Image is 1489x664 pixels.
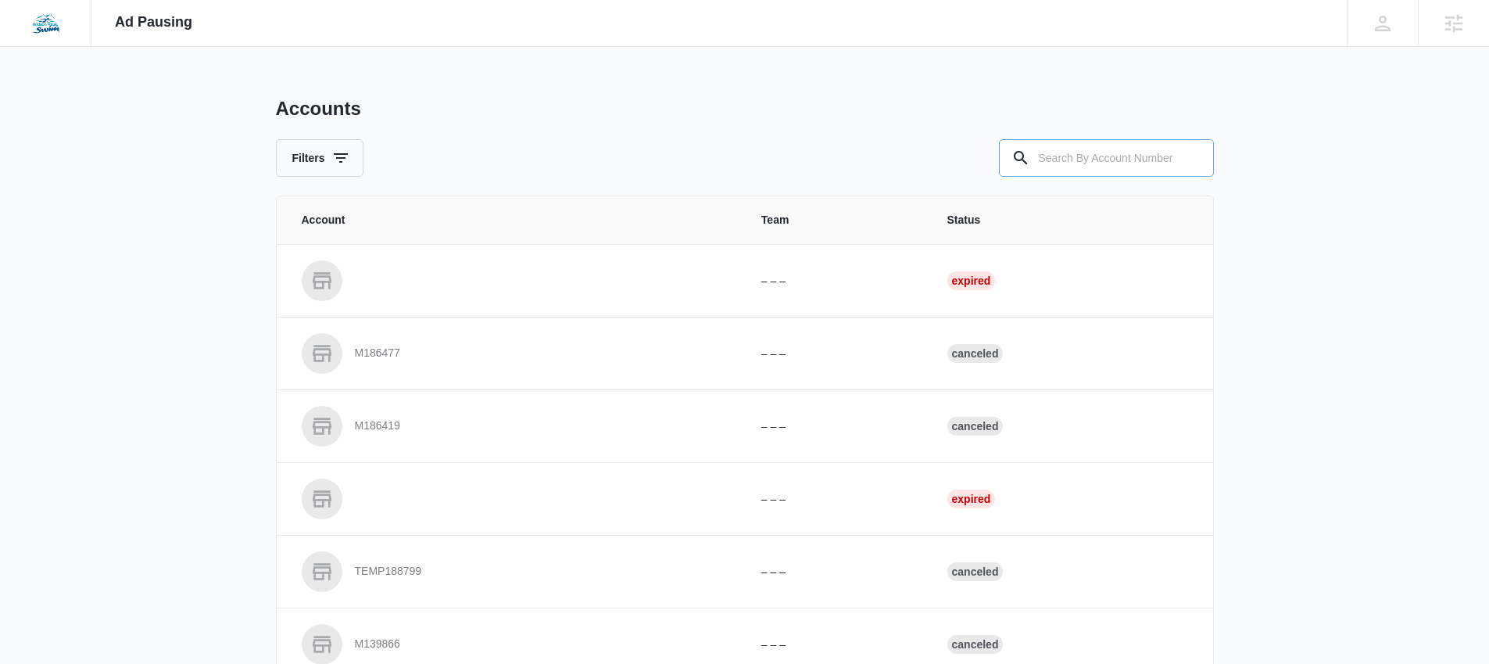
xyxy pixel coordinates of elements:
[761,273,910,289] p: – – –
[947,271,996,290] div: Expired
[761,491,910,508] p: – – –
[276,139,363,177] button: Filters
[355,346,400,361] p: M186477
[302,406,724,447] a: M186419
[276,97,361,120] h1: Accounts
[947,562,1004,581] div: Canceled
[761,212,910,228] span: Team
[761,637,910,653] p: – – –
[115,14,192,31] span: Ad Pausing
[761,346,910,362] p: – – –
[355,637,400,652] p: M139866
[761,418,910,435] p: – – –
[31,9,59,38] img: Hudson Valley Swim
[947,635,1004,654] div: Canceled
[355,418,400,434] p: M186419
[302,212,724,228] span: Account
[947,212,1188,228] span: Status
[947,490,996,508] div: Expired
[302,333,724,374] a: M186477
[999,139,1214,177] input: Search By Account Number
[947,417,1004,436] div: Canceled
[761,564,910,580] p: – – –
[947,344,1004,363] div: Canceled
[355,564,422,580] p: TEMP188799
[302,551,724,592] a: TEMP188799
